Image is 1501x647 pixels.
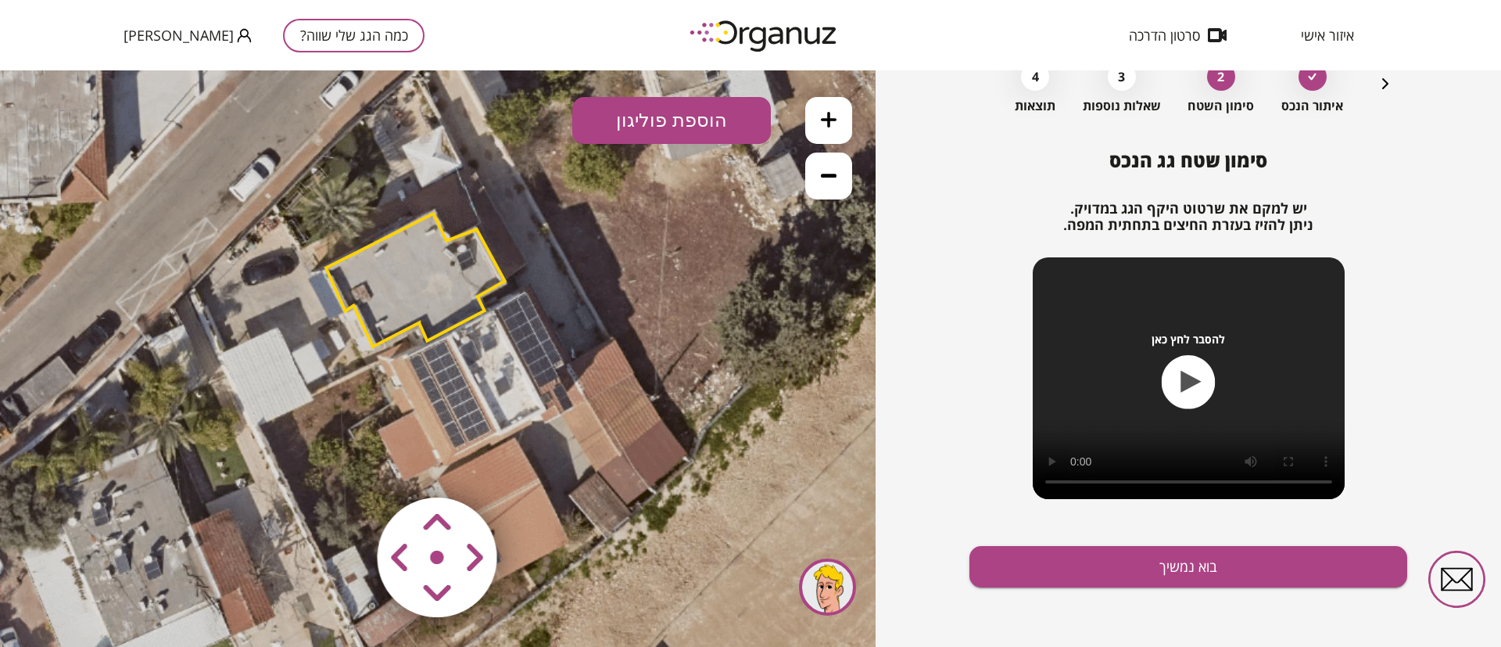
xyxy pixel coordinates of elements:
[1109,147,1267,173] span: סימון שטח גג הנכס
[1108,63,1136,91] div: 3
[124,27,234,43] span: [PERSON_NAME]
[1207,63,1235,91] div: 2
[1281,99,1343,113] span: איתור הנכס
[1188,99,1254,113] span: סימון השטח
[969,546,1407,588] button: בוא נמשיך
[1277,27,1377,43] button: איזור אישי
[1015,99,1055,113] span: תוצאות
[572,27,771,74] button: הוספת פוליגון
[1129,27,1200,43] span: סרטון הדרכה
[969,200,1407,234] h2: יש למקם את שרטוט היקף הגג במדויק. ניתן להזיז בעזרת החיצים בתחתית המפה.
[1152,332,1225,346] span: להסבר לחץ כאן
[124,26,252,45] button: [PERSON_NAME]
[345,394,532,581] img: vector-smart-object-copy.png
[1083,99,1161,113] span: שאלות נוספות
[679,14,851,57] img: logo
[1021,63,1049,91] div: 4
[1301,27,1354,43] span: איזור אישי
[1105,27,1250,43] button: סרטון הדרכה
[283,19,425,52] button: כמה הגג שלי שווה?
